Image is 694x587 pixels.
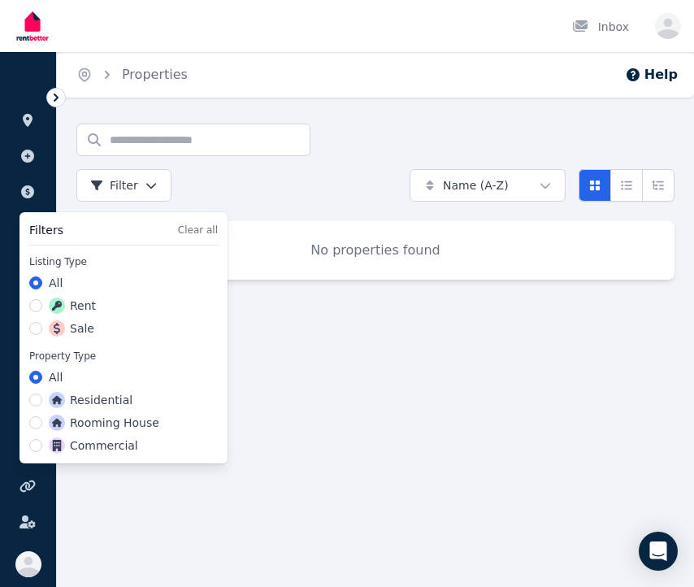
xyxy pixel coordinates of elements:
[29,222,63,238] h3: Filters
[49,369,63,385] label: All
[49,320,94,337] label: Sale
[29,255,218,268] label: Listing Type
[49,275,63,291] label: All
[49,298,96,314] label: Rent
[29,350,218,363] label: Property Type
[49,392,132,408] label: Residential
[49,437,138,454] label: Commercial
[178,224,218,237] button: Clear all
[49,415,159,431] label: Rooming House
